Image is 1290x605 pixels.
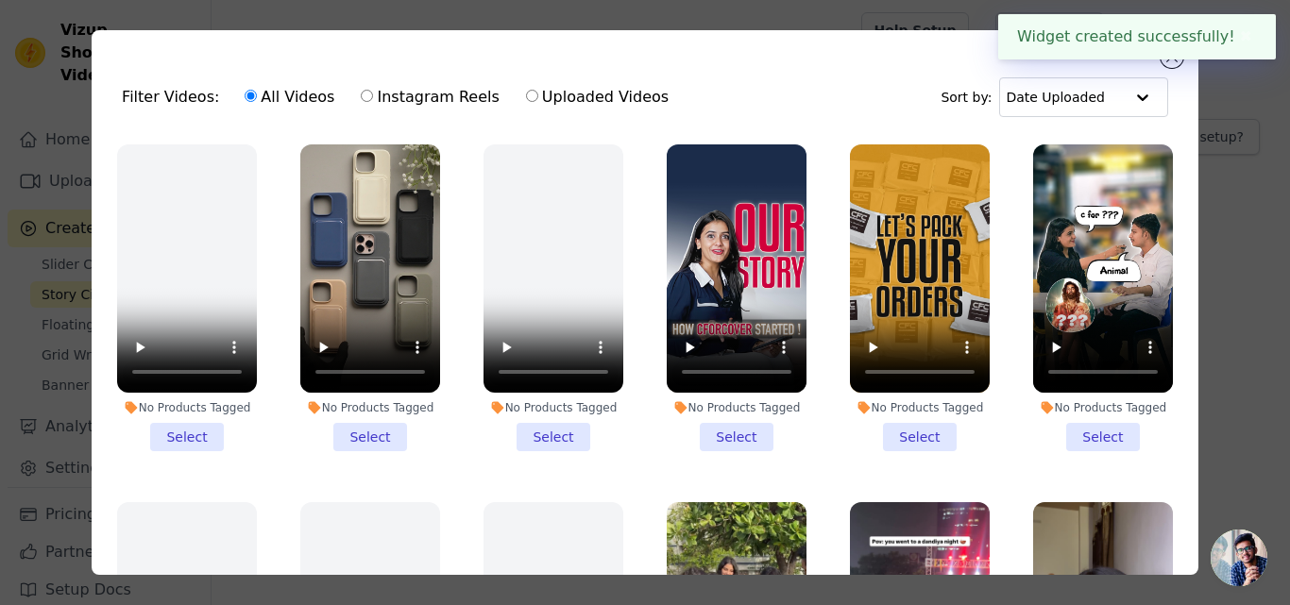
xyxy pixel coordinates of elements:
div: No Products Tagged [484,400,623,415]
label: Uploaded Videos [525,85,670,109]
label: All Videos [244,85,335,109]
div: No Products Tagged [667,400,806,415]
label: Instagram Reels [360,85,500,109]
div: Widget created successfully! [998,14,1276,59]
div: Filter Videos: [122,76,679,119]
div: No Products Tagged [300,400,440,415]
div: No Products Tagged [117,400,257,415]
button: Close [1235,25,1257,48]
div: Open chat [1211,529,1267,586]
div: No Products Tagged [1033,400,1173,415]
div: Sort by: [941,77,1168,117]
div: No Products Tagged [850,400,990,415]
